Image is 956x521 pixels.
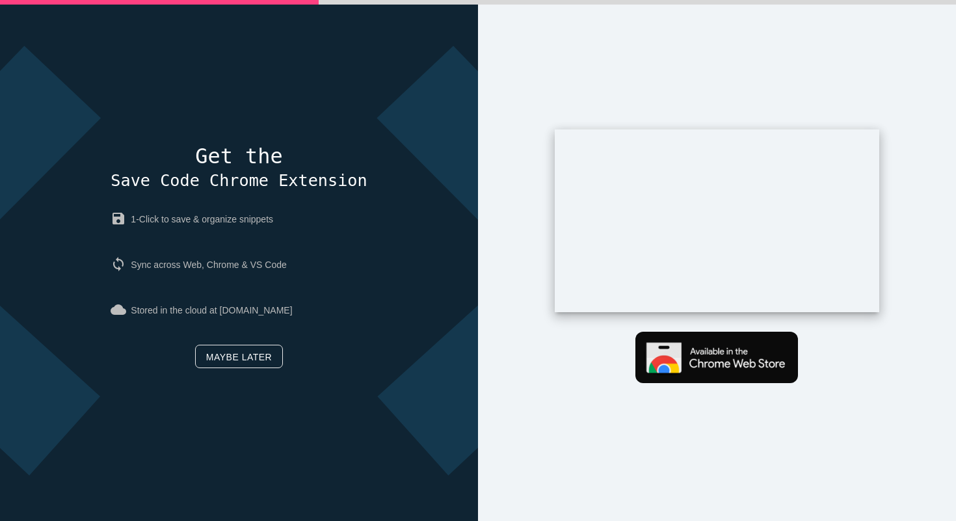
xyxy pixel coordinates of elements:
[111,171,367,190] span: Save Code Chrome Extension
[111,302,131,317] i: cloud
[635,332,798,383] img: Get Chrome extension
[111,201,367,237] p: 1-Click to save & organize snippets
[111,211,131,226] i: save
[195,345,283,368] a: Maybe later
[111,292,367,328] p: Stored in the cloud at [DOMAIN_NAME]
[111,145,367,192] h4: Get the
[111,256,131,272] i: sync
[111,247,367,283] p: Sync across Web, Chrome & VS Code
